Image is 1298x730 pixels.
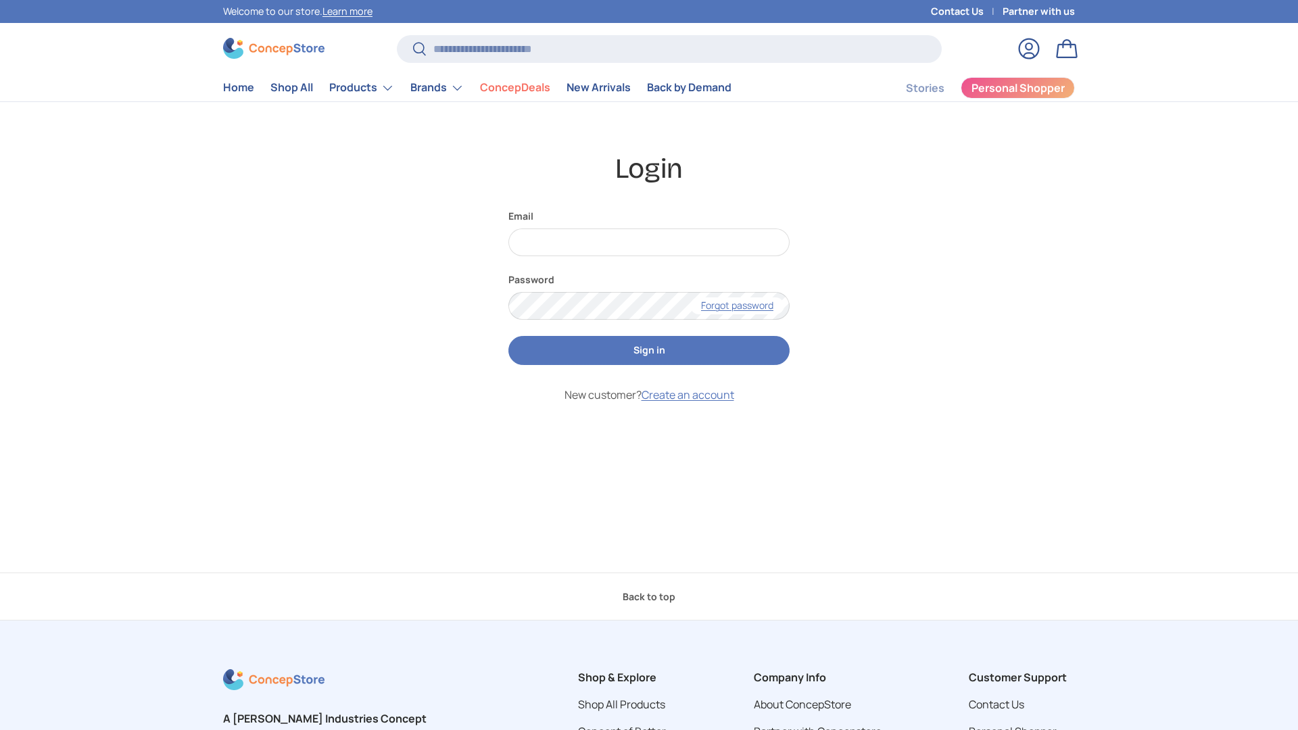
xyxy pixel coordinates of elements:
[480,74,550,101] a: ConcepDeals
[223,151,1075,187] h1: Login
[642,387,734,402] a: Create an account
[969,697,1024,712] a: Contact Us
[931,4,1003,19] a: Contact Us
[223,4,372,19] p: Welcome to our store.
[961,77,1075,99] a: Personal Shopper
[578,697,665,712] a: Shop All Products
[322,5,372,18] a: Learn more
[223,710,491,727] h2: A [PERSON_NAME] Industries Concept
[410,74,464,101] a: Brands
[1003,4,1075,19] a: Partner with us
[223,74,254,101] a: Home
[321,74,402,101] summary: Products
[567,74,631,101] a: New Arrivals
[971,82,1065,93] span: Personal Shopper
[873,74,1075,101] nav: Secondary
[690,297,784,314] a: Forgot password
[508,419,790,516] iframe: Social Login
[223,38,324,59] img: ConcepStore
[508,209,790,223] label: Email
[754,697,851,712] a: About ConcepStore
[647,74,731,101] a: Back by Demand
[508,387,790,403] p: New customer?
[508,272,790,287] label: Password
[906,75,944,101] a: Stories
[402,74,472,101] summary: Brands
[223,74,731,101] nav: Primary
[270,74,313,101] a: Shop All
[329,74,394,101] a: Products
[508,336,790,365] button: Sign in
